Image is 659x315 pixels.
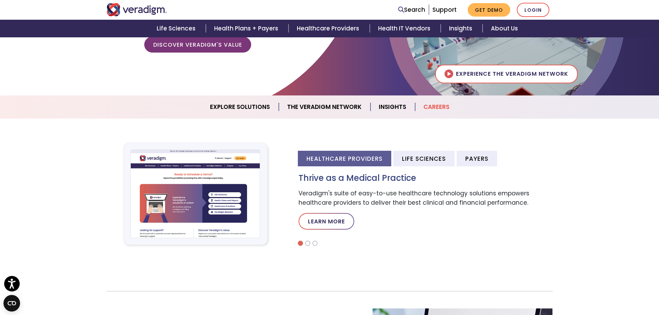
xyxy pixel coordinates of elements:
[299,173,553,183] h3: Thrive as a Medical Practice
[202,98,279,116] a: Explore Solutions
[483,20,526,37] a: About Us
[393,151,455,166] li: Life Sciences
[370,98,415,116] a: Insights
[441,20,483,37] a: Insights
[279,98,370,116] a: The Veradigm Network
[299,213,354,230] a: Learn More
[457,151,497,166] li: Payers
[206,20,289,37] a: Health Plans + Payers
[415,98,458,116] a: Careers
[398,5,425,15] a: Search
[144,37,251,53] a: Discover Veradigm's Value
[3,295,20,312] button: Open CMP widget
[370,20,441,37] a: Health IT Vendors
[299,189,553,207] p: Veradigm's suite of easy-to-use healthcare technology solutions empowers healthcare providers to ...
[432,6,457,14] a: Support
[107,3,167,16] img: Veradigm logo
[468,3,510,17] a: Get Demo
[148,20,206,37] a: Life Sciences
[517,3,549,17] a: Login
[289,20,369,37] a: Healthcare Providers
[298,151,391,166] li: Healthcare Providers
